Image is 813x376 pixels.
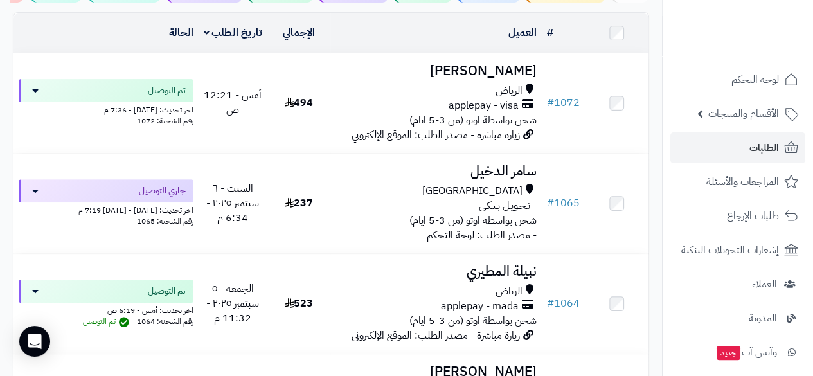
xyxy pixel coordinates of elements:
[670,132,805,163] a: الطلبات
[749,139,779,157] span: الطلبات
[547,95,554,111] span: #
[547,195,580,211] a: #1065
[148,285,186,298] span: تم التوصيل
[479,199,530,213] span: تـحـويـل بـنـكـي
[547,25,553,40] a: #
[731,71,779,89] span: لوحة التحكم
[547,95,580,111] a: #1072
[330,154,542,253] td: - مصدر الطلب: لوحة التحكم
[670,64,805,95] a: لوحة التحكم
[508,25,537,40] a: العميل
[285,296,313,311] span: 523
[285,95,313,111] span: 494
[283,25,315,40] a: الإجمالي
[670,201,805,231] a: طلبات الإرجاع
[496,284,523,299] span: الرياض
[139,184,186,197] span: جاري التوصيل
[670,235,805,265] a: إشعارات التحويلات البنكية
[409,213,537,228] span: شحن بواسطة اوتو (من 3-5 ايام)
[148,84,186,97] span: تم التوصيل
[352,328,520,343] span: زيارة مباشرة - مصدر الطلب: الموقع الإلكتروني
[681,241,779,259] span: إشعارات التحويلات البنكية
[19,202,193,216] div: اخر تحديث: [DATE] - [DATE] 7:19 م
[409,112,537,128] span: شحن بواسطة اوتو (من 3-5 ايام)
[670,269,805,300] a: العملاء
[727,207,779,225] span: طلبات الإرجاع
[547,296,554,311] span: #
[441,299,519,314] span: applepay - mada
[169,25,193,40] a: الحالة
[137,215,193,227] span: رقم الشحنة: 1065
[717,346,740,360] span: جديد
[335,164,537,179] h3: سامر الدخيل
[19,303,193,316] div: اخر تحديث: أمس - 6:19 ص
[19,326,50,357] div: Open Intercom Messenger
[83,316,132,327] span: تم التوصيل
[726,36,801,63] img: logo-2.png
[204,87,262,118] span: أمس - 12:21 ص
[706,173,779,191] span: المراجعات والأسئلة
[708,105,779,123] span: الأقسام والمنتجات
[449,98,519,113] span: applepay - visa
[206,281,259,326] span: الجمعة - ٥ سبتمبر ٢٠٢٥ - 11:32 م
[409,313,537,328] span: شحن بواسطة اوتو (من 3-5 ايام)
[752,275,777,293] span: العملاء
[422,184,523,199] span: [GEOGRAPHIC_DATA]
[670,303,805,334] a: المدونة
[335,264,537,279] h3: نبيلة المطيري
[715,343,777,361] span: وآتس آب
[749,309,777,327] span: المدونة
[335,64,537,78] h3: [PERSON_NAME]
[496,84,523,98] span: الرياض
[670,337,805,368] a: وآتس آبجديد
[285,195,313,211] span: 237
[547,195,554,211] span: #
[352,127,520,143] span: زيارة مباشرة - مصدر الطلب: الموقع الإلكتروني
[670,166,805,197] a: المراجعات والأسئلة
[206,181,259,226] span: السبت - ٦ سبتمبر ٢٠٢٥ - 6:34 م
[547,296,580,311] a: #1064
[137,115,193,127] span: رقم الشحنة: 1072
[137,316,193,327] span: رقم الشحنة: 1064
[19,102,193,116] div: اخر تحديث: [DATE] - 7:36 م
[204,25,262,40] a: تاريخ الطلب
